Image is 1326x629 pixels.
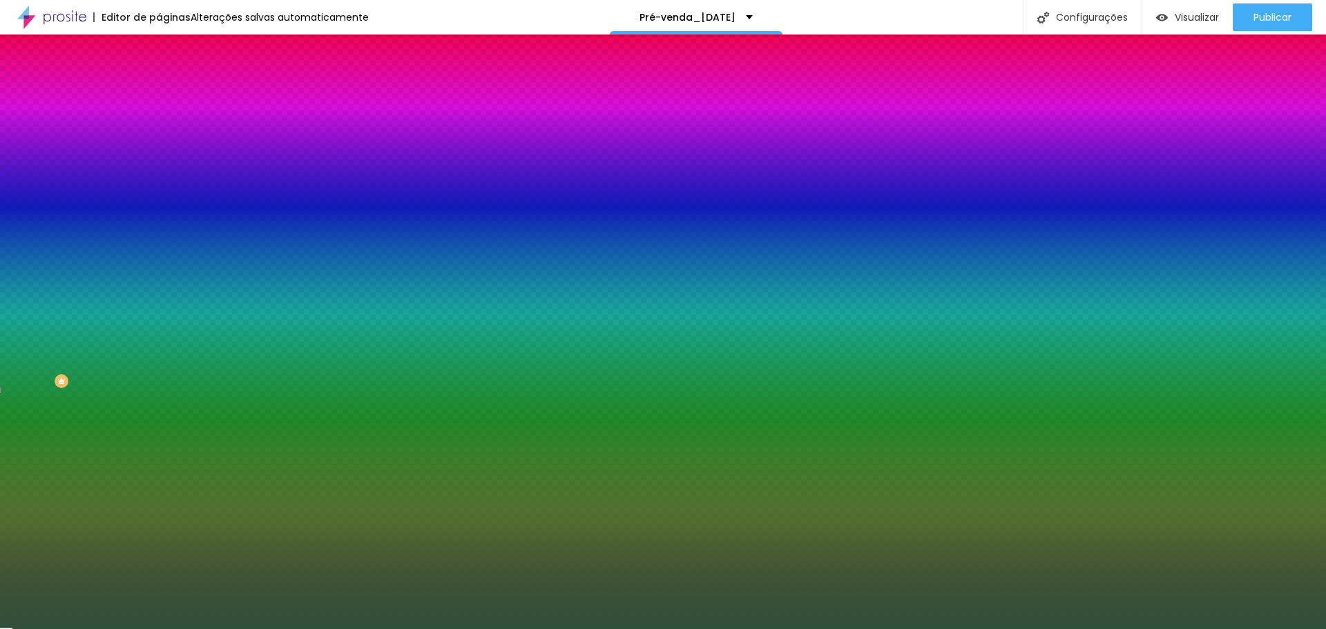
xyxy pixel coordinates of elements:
button: Visualizar [1142,3,1233,31]
span: Visualizar [1175,12,1219,23]
div: Editor de páginas [93,12,191,22]
img: Icone [1037,12,1049,23]
div: Alterações salvas automaticamente [191,12,369,22]
img: view-1.svg [1156,12,1168,23]
span: Publicar [1253,12,1291,23]
button: Publicar [1233,3,1312,31]
p: Pré-venda_[DATE] [640,12,736,22]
